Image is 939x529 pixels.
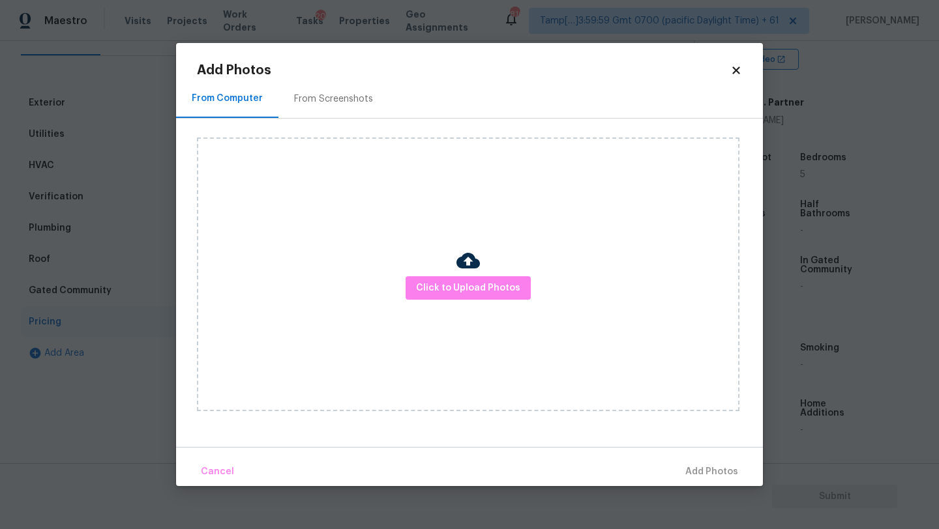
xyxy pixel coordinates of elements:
[416,280,520,296] span: Click to Upload Photos
[192,92,263,105] div: From Computer
[294,93,373,106] div: From Screenshots
[201,464,234,480] span: Cancel
[456,249,480,272] img: Cloud Upload Icon
[197,64,730,77] h2: Add Photos
[406,276,531,300] button: Click to Upload Photos
[196,458,239,486] button: Cancel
